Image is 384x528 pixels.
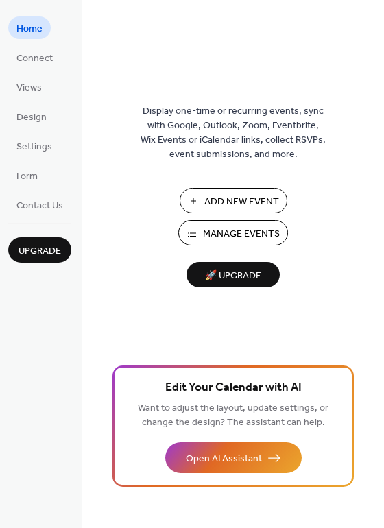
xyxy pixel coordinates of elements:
[141,104,326,162] span: Display one-time or recurring events, sync with Google, Outlook, Zoom, Eventbrite, Wix Events or ...
[8,237,71,263] button: Upgrade
[8,164,46,187] a: Form
[16,140,52,154] span: Settings
[16,169,38,184] span: Form
[165,379,302,398] span: Edit Your Calendar with AI
[187,262,280,287] button: 🚀 Upgrade
[178,220,288,245] button: Manage Events
[16,199,63,213] span: Contact Us
[16,22,43,36] span: Home
[16,51,53,66] span: Connect
[180,188,287,213] button: Add New Event
[8,134,60,157] a: Settings
[19,244,61,259] span: Upgrade
[186,452,262,466] span: Open AI Assistant
[204,195,279,209] span: Add New Event
[203,227,280,241] span: Manage Events
[16,110,47,125] span: Design
[8,105,55,128] a: Design
[8,75,50,98] a: Views
[165,442,302,473] button: Open AI Assistant
[8,193,71,216] a: Contact Us
[138,399,328,432] span: Want to adjust the layout, update settings, or change the design? The assistant can help.
[195,267,272,285] span: 🚀 Upgrade
[8,16,51,39] a: Home
[8,46,61,69] a: Connect
[16,81,42,95] span: Views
